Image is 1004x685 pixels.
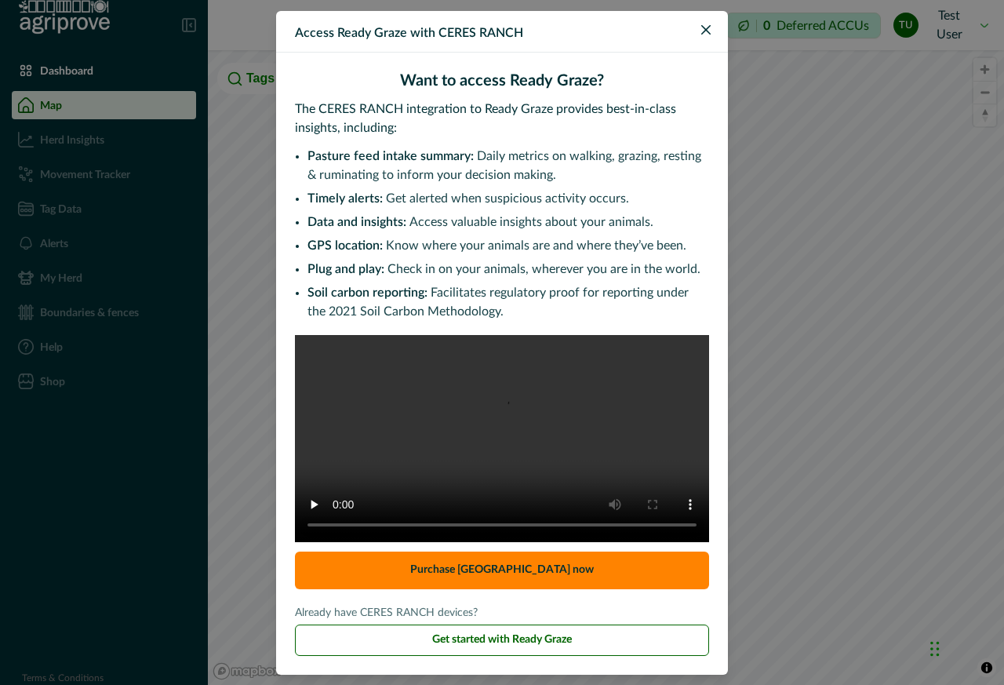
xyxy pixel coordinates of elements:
span: GPS location: [307,239,383,252]
span: Pasture feed intake summary: [307,150,474,162]
div: Drag [930,625,940,672]
span: Facilitates regulatory proof for reporting under the 2021 Soil Carbon Methodology. [307,286,689,318]
h2: Want to access Ready Graze? [295,71,709,90]
span: Daily metrics on walking, grazing, resting & ruminating to inform your decision making. [307,150,701,181]
button: Close [693,17,718,42]
span: Soil carbon reporting: [307,286,427,299]
span: Know where your animals are and where they’ve been. [386,239,686,252]
p: The CERES RANCH integration to Ready Graze provides best-in-class insights, including: [295,100,709,137]
p: Already have CERES RANCH devices? [295,605,709,625]
iframe: Chat Widget [926,610,1004,685]
button: Purchase [GEOGRAPHIC_DATA] now [295,552,709,589]
span: Check in on your animals, wherever you are in the world. [387,263,700,275]
button: Get started with Ready Graze [295,625,709,656]
span: Data and insights: [307,216,406,228]
span: Timely alerts: [307,192,383,205]
span: Access valuable insights about your animals. [409,216,653,228]
header: Access Ready Graze with CERES RANCH [276,11,728,53]
span: Plug and play: [307,263,384,275]
span: Get alerted when suspicious activity occurs. [386,192,629,205]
